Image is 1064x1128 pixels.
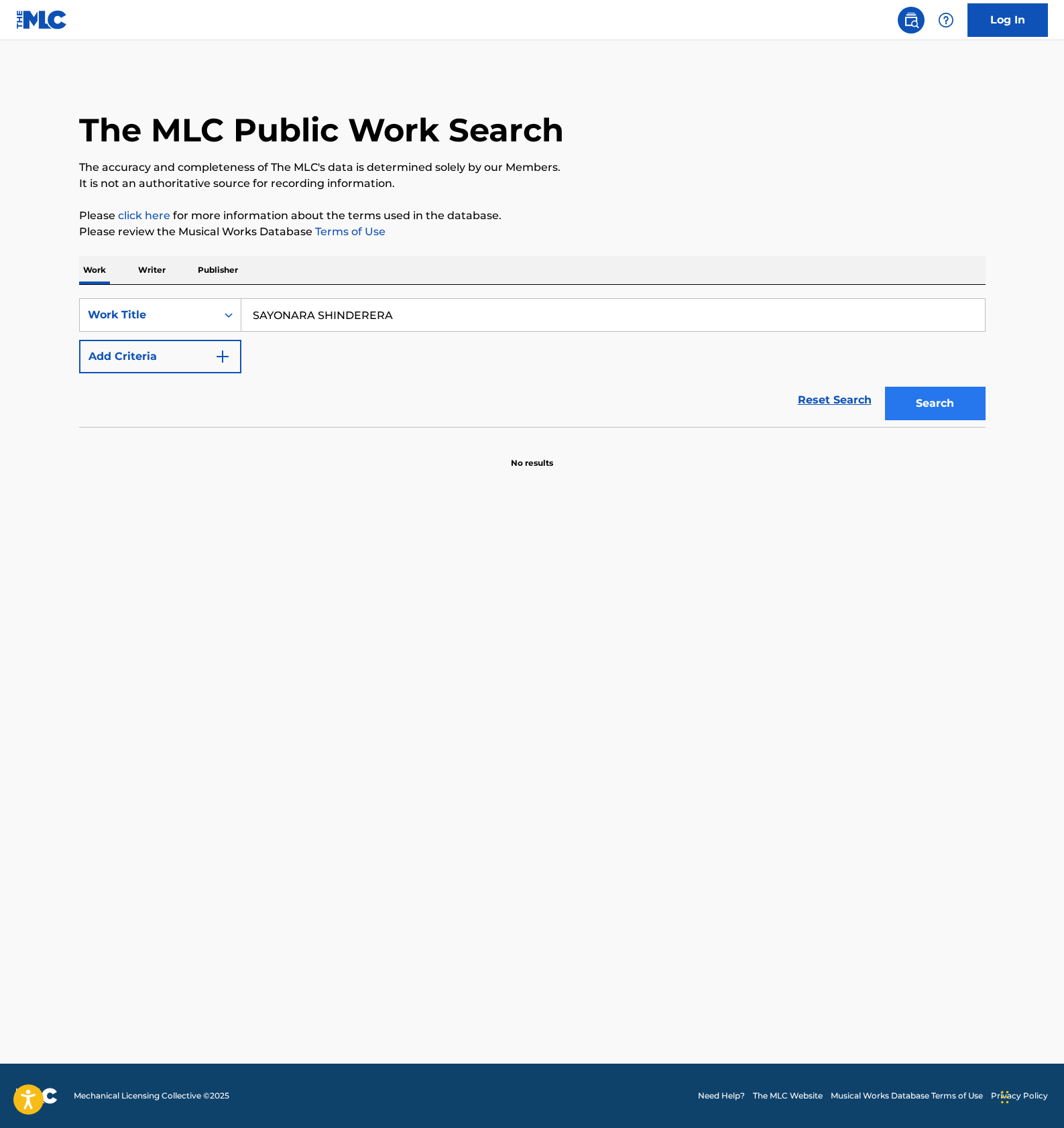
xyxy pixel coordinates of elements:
p: Writer [134,256,170,284]
img: MLC Logo [16,10,68,29]
p: Please review the Musical Works Database [79,224,986,240]
div: Work Title [88,307,209,323]
div: Drag [1001,1077,1009,1117]
form: Search Form [79,298,986,427]
iframe: Chat Widget [997,1064,1064,1128]
a: Terms of Use [312,225,386,238]
button: Search [885,387,986,420]
p: It is not an authoritative source for recording information. [79,176,986,192]
img: search [903,12,919,28]
p: Publisher [194,256,242,284]
a: The MLC Website [753,1090,823,1102]
span: Mechanical Licensing Collective © 2025 [74,1090,229,1102]
img: 9d2ae6d4665cec9f34b9.svg [215,349,231,365]
p: Please for more information about the terms used in the database. [79,208,986,224]
a: Privacy Policy [991,1090,1048,1102]
a: click here [118,209,170,222]
p: Work [79,256,110,284]
a: Reset Search [791,385,878,415]
button: Add Criteria [79,340,241,373]
a: Need Help? [698,1090,745,1102]
p: The accuracy and completeness of The MLC's data is determined solely by our Members. [79,160,986,176]
a: Public Search [898,7,925,34]
img: help [938,12,954,28]
p: No results [511,441,553,469]
img: logo [16,1088,58,1104]
h1: The MLC Public Work Search [79,110,564,150]
div: Help [933,7,959,34]
a: Log In [967,3,1048,37]
a: Musical Works Database Terms of Use [831,1090,983,1102]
